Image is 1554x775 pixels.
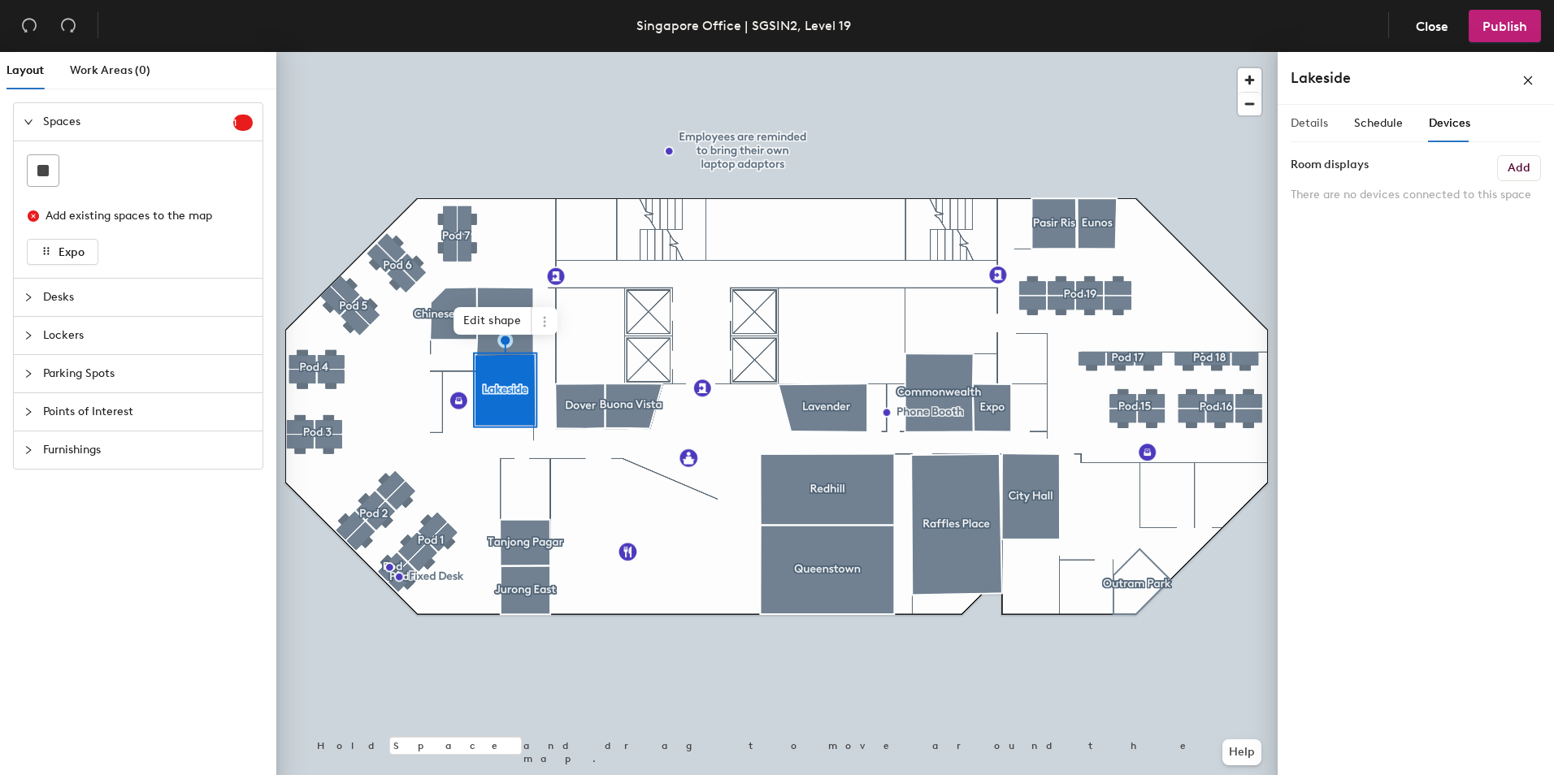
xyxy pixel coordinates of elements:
span: Close [1416,19,1448,34]
span: Devices [1429,116,1470,130]
span: Desks [43,279,253,316]
span: Lockers [43,317,253,354]
span: Parking Spots [43,355,253,392]
div: Singapore Office | SGSIN2, Level 19 [636,15,851,36]
span: Layout [7,63,44,77]
button: Close [1402,10,1462,42]
span: Expo [59,245,85,259]
button: Expo [27,239,98,265]
span: close [1522,75,1534,86]
span: undo [21,17,37,33]
sup: 1 [233,115,253,131]
label: Room displays [1291,155,1369,175]
span: Spaces [43,103,233,141]
button: Publish [1469,10,1541,42]
span: Furnishings [43,431,253,469]
span: expanded [24,117,33,127]
span: collapsed [24,331,33,340]
span: collapsed [24,407,33,417]
button: Undo (⌘ + Z) [13,10,46,42]
span: Schedule [1354,116,1403,130]
span: Details [1291,116,1328,130]
p: There are no devices connected to this space [1291,188,1541,202]
h4: Lakeside [1291,67,1351,89]
button: Help [1222,739,1261,765]
span: 1 [233,117,253,128]
button: Redo (⌘ + ⇧ + Z) [52,10,85,42]
button: Add [1497,155,1541,181]
span: collapsed [24,369,33,379]
span: collapsed [24,445,33,455]
h6: Add [1508,162,1530,175]
div: Add existing spaces to the map [46,207,239,225]
span: Points of Interest [43,393,253,431]
span: close-circle [28,210,39,222]
span: Edit shape [454,307,532,335]
span: Publish [1482,19,1527,34]
span: collapsed [24,292,33,302]
span: Work Areas (0) [70,63,150,77]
